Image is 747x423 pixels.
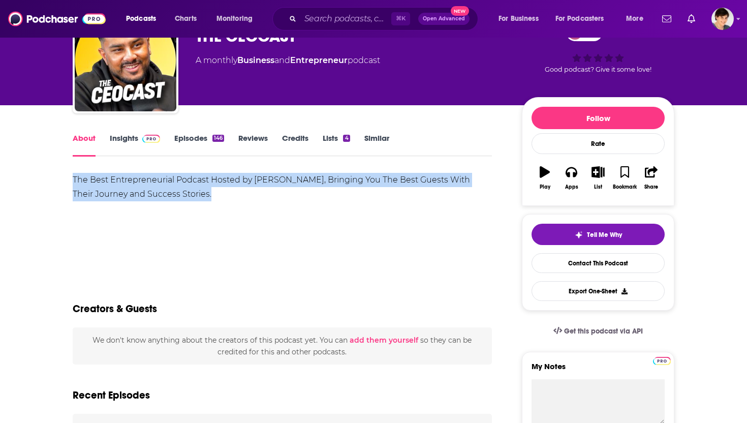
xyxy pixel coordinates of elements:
div: Rate [532,133,665,154]
button: Bookmark [611,160,638,196]
img: Podchaser Pro [653,357,671,365]
a: Entrepreneur [290,55,348,65]
span: More [626,12,643,26]
input: Search podcasts, credits, & more... [300,11,391,27]
span: Logged in as bethwouldknow [711,8,734,30]
label: My Notes [532,361,665,379]
button: open menu [491,11,551,27]
span: Monitoring [216,12,253,26]
div: 146 [212,135,224,142]
a: Business [237,55,274,65]
button: List [585,160,611,196]
button: open menu [119,11,169,27]
h2: Recent Episodes [73,389,150,402]
button: Open AdvancedNew [418,13,470,25]
a: About [73,133,96,157]
button: Apps [558,160,584,196]
a: Get this podcast via API [545,319,651,344]
div: List [594,184,602,190]
h2: Creators & Guests [73,303,157,315]
span: Good podcast? Give it some love! [545,66,651,73]
span: New [451,6,469,16]
div: 52Good podcast? Give it some love! [522,17,674,80]
span: We don't know anything about the creators of this podcast yet . You can so they can be credited f... [92,336,472,356]
span: Tell Me Why [587,231,622,239]
a: Lists4 [323,133,350,157]
a: InsightsPodchaser Pro [110,133,160,157]
button: open menu [209,11,266,27]
button: tell me why sparkleTell Me Why [532,224,665,245]
button: Play [532,160,558,196]
a: Pro website [653,355,671,365]
a: Charts [168,11,203,27]
a: Show notifications dropdown [658,10,675,27]
button: open menu [619,11,656,27]
div: A monthly podcast [196,54,380,67]
span: Podcasts [126,12,156,26]
span: Charts [175,12,197,26]
img: Podchaser - Follow, Share and Rate Podcasts [8,9,106,28]
span: For Podcasters [555,12,604,26]
a: Episodes146 [174,133,224,157]
a: Show notifications dropdown [683,10,699,27]
div: Bookmark [613,184,637,190]
img: User Profile [711,8,734,30]
span: Get this podcast via API [564,327,643,336]
span: and [274,55,290,65]
div: 4 [343,135,350,142]
a: Reviews [238,133,268,157]
img: tell me why sparkle [575,231,583,239]
img: THE CEOCAST [75,10,176,111]
img: Podchaser Pro [142,135,160,143]
button: add them yourself [350,336,418,344]
button: open menu [549,11,619,27]
button: Export One-Sheet [532,281,665,301]
div: Share [644,184,658,190]
div: Play [540,184,550,190]
div: Search podcasts, credits, & more... [282,7,488,31]
button: Follow [532,107,665,129]
a: Credits [282,133,308,157]
div: Apps [565,184,578,190]
button: Show profile menu [711,8,734,30]
a: Contact This Podcast [532,253,665,273]
a: Similar [364,133,389,157]
div: The Best Entrepreneurial Podcast Hosted by [PERSON_NAME], Bringing You The Best Guests With Their... [73,173,492,201]
span: ⌘ K [391,12,410,25]
button: Share [638,160,665,196]
span: Open Advanced [423,16,465,21]
span: For Business [499,12,539,26]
